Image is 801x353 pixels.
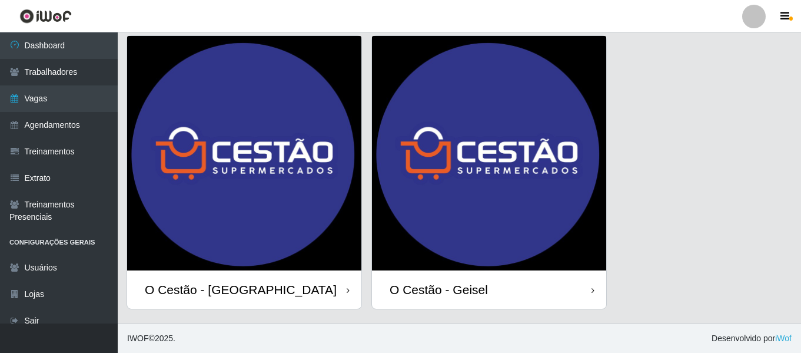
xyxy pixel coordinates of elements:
[127,36,361,309] a: O Cestão - [GEOGRAPHIC_DATA]
[372,36,606,270] img: cardImg
[127,36,361,270] img: cardImg
[127,334,149,343] span: IWOF
[127,332,175,345] span: © 2025 .
[775,334,792,343] a: iWof
[712,332,792,345] span: Desenvolvido por
[19,9,72,24] img: CoreUI Logo
[390,282,488,297] div: O Cestão - Geisel
[145,282,337,297] div: O Cestão - [GEOGRAPHIC_DATA]
[372,36,606,309] a: O Cestão - Geisel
